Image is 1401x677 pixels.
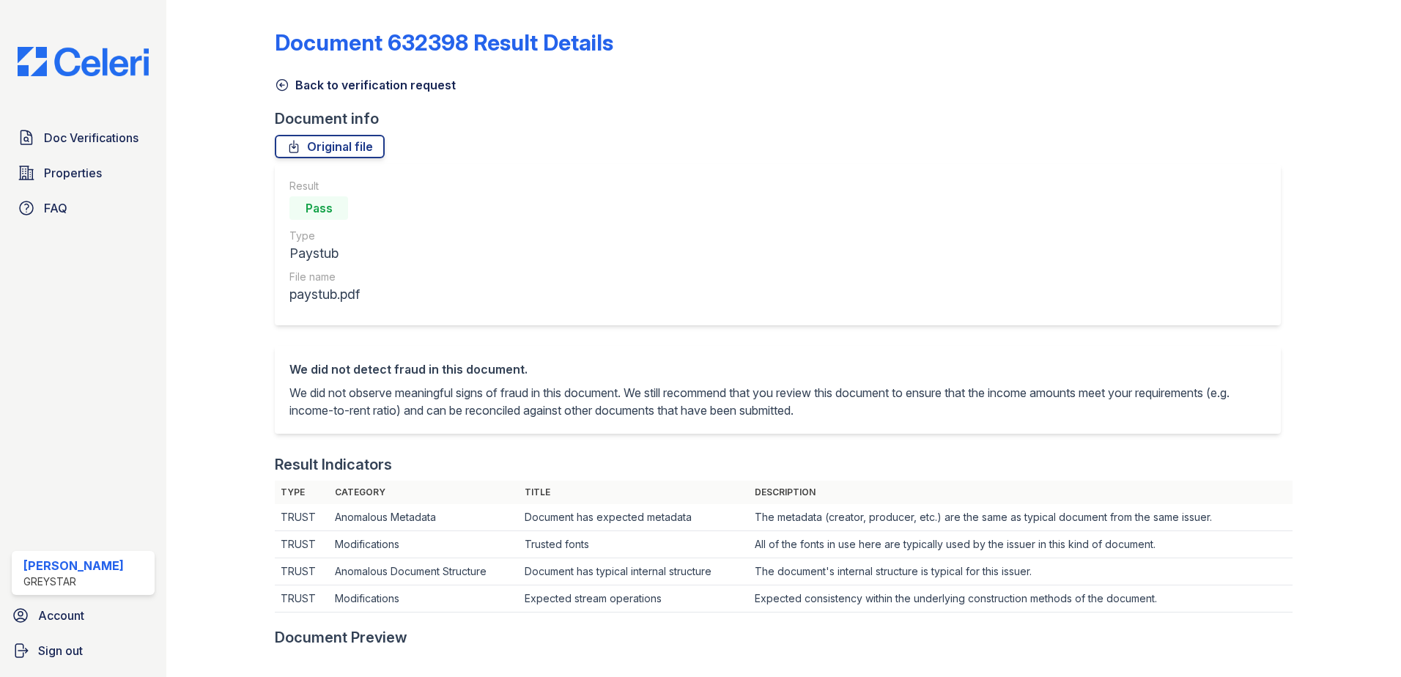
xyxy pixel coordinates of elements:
[749,558,1293,585] td: The document's internal structure is typical for this issuer.
[289,284,360,305] div: paystub.pdf
[289,243,360,264] div: Paystub
[289,196,348,220] div: Pass
[275,108,1293,129] div: Document info
[44,199,67,217] span: FAQ
[289,360,1266,378] div: We did not detect fraud in this document.
[275,481,329,504] th: Type
[329,481,519,504] th: Category
[38,642,83,659] span: Sign out
[44,164,102,182] span: Properties
[23,574,124,589] div: Greystar
[12,158,155,188] a: Properties
[6,47,160,76] img: CE_Logo_Blue-a8612792a0a2168367f1c8372b55b34899dd931a85d93a1a3d3e32e68fde9ad4.png
[749,585,1293,613] td: Expected consistency within the underlying construction methods of the document.
[519,558,749,585] td: Document has typical internal structure
[289,270,360,284] div: File name
[519,481,749,504] th: Title
[23,557,124,574] div: [PERSON_NAME]
[289,179,360,193] div: Result
[275,504,329,531] td: TRUST
[12,193,155,223] a: FAQ
[275,531,329,558] td: TRUST
[519,504,749,531] td: Document has expected metadata
[275,585,329,613] td: TRUST
[6,601,160,630] a: Account
[44,129,138,147] span: Doc Verifications
[6,636,160,665] a: Sign out
[275,558,329,585] td: TRUST
[329,585,519,613] td: Modifications
[275,29,613,56] a: Document 632398 Result Details
[519,585,749,613] td: Expected stream operations
[749,504,1293,531] td: The metadata (creator, producer, etc.) are the same as typical document from the same issuer.
[289,384,1266,419] p: We did not observe meaningful signs of fraud in this document. We still recommend that you review...
[519,531,749,558] td: Trusted fonts
[275,454,392,475] div: Result Indicators
[275,76,456,94] a: Back to verification request
[275,135,385,158] a: Original file
[749,481,1293,504] th: Description
[275,627,407,648] div: Document Preview
[12,123,155,152] a: Doc Verifications
[329,504,519,531] td: Anomalous Metadata
[329,531,519,558] td: Modifications
[38,607,84,624] span: Account
[289,229,360,243] div: Type
[329,558,519,585] td: Anomalous Document Structure
[749,531,1293,558] td: All of the fonts in use here are typically used by the issuer in this kind of document.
